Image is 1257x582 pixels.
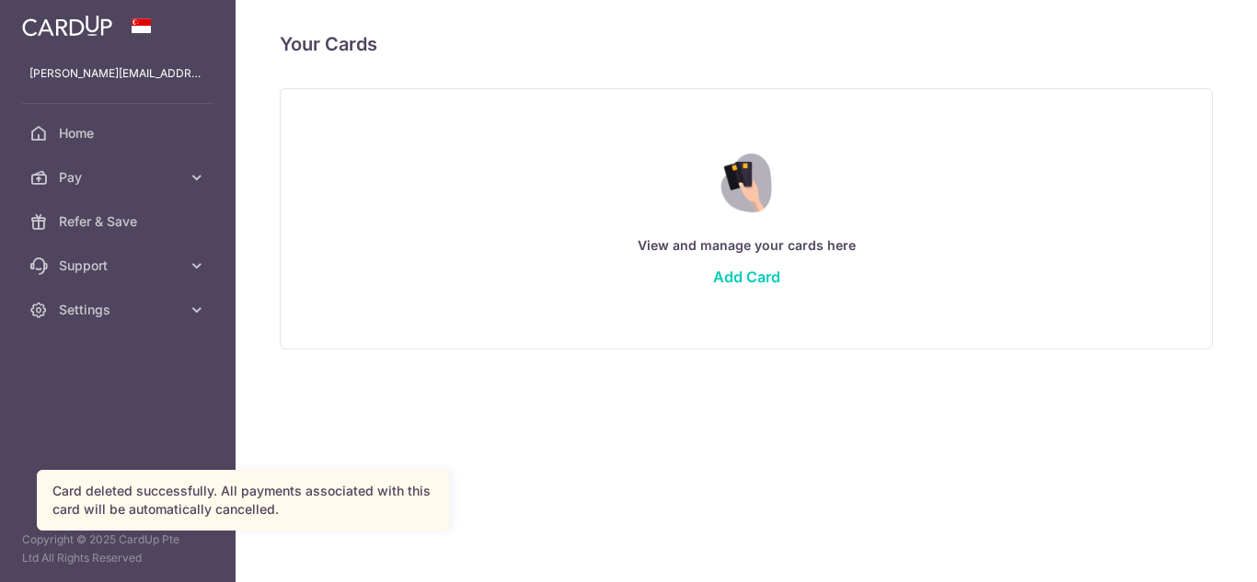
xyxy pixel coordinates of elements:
p: [PERSON_NAME][EMAIL_ADDRESS][PERSON_NAME][DOMAIN_NAME] [29,64,206,83]
p: View and manage your cards here [317,234,1175,257]
h4: Your Cards [280,29,377,59]
span: Support [59,257,180,275]
span: Settings [59,301,180,319]
iframe: Opens a widget where you can find more information [1139,527,1239,573]
div: Card deleted successfully. All payments associated with this card will be automatically cancelled. [52,482,433,519]
span: Home [59,124,180,143]
span: Refer & Save [59,212,180,231]
img: Credit Card [707,154,785,212]
a: Add Card [713,268,780,286]
img: CardUp [22,15,112,37]
span: Pay [59,168,180,187]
